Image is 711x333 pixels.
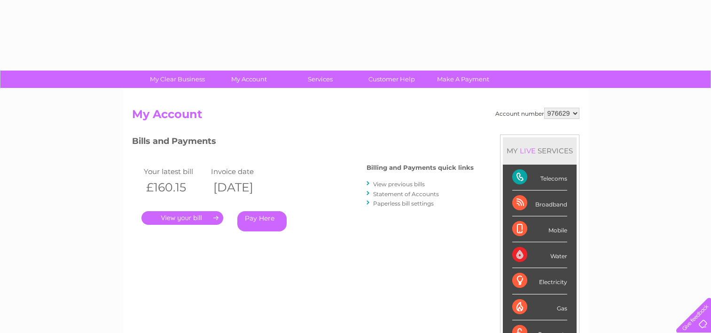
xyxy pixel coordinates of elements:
[353,71,430,88] a: Customer Help
[503,137,577,164] div: MY SERVICES
[512,294,567,320] div: Gas
[237,211,287,231] a: Pay Here
[132,135,474,151] h3: Bills and Payments
[373,200,434,207] a: Paperless bill settings
[132,108,579,126] h2: My Account
[139,71,216,88] a: My Clear Business
[424,71,502,88] a: Make A Payment
[518,146,538,155] div: LIVE
[209,178,276,197] th: [DATE]
[210,71,288,88] a: My Account
[512,190,567,216] div: Broadband
[512,242,567,268] div: Water
[367,164,474,171] h4: Billing and Payments quick links
[281,71,359,88] a: Services
[512,216,567,242] div: Mobile
[373,190,439,198] a: Statement of Accounts
[141,165,209,178] td: Your latest bill
[209,165,276,178] td: Invoice date
[512,268,567,294] div: Electricity
[141,178,209,197] th: £160.15
[495,108,579,119] div: Account number
[141,211,223,225] a: .
[373,181,425,188] a: View previous bills
[512,165,567,190] div: Telecoms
